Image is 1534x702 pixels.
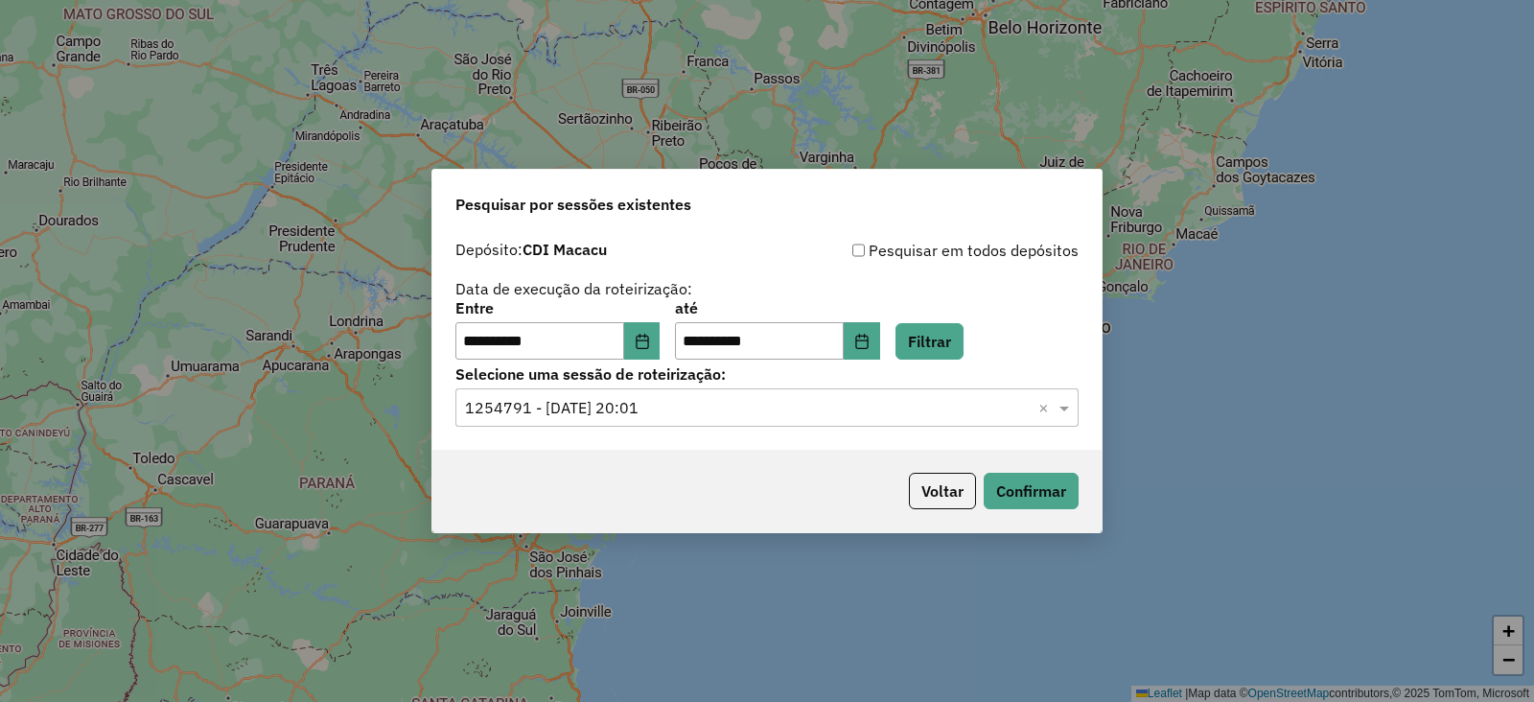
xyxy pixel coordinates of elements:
label: Selecione uma sessão de roteirização: [455,363,1079,386]
button: Confirmar [984,473,1079,509]
button: Choose Date [624,322,661,361]
button: Filtrar [895,323,964,360]
button: Voltar [909,473,976,509]
span: Pesquisar por sessões existentes [455,193,691,216]
label: Entre [455,296,660,319]
strong: CDI Macacu [523,240,607,259]
div: Pesquisar em todos depósitos [767,239,1079,262]
span: Clear all [1038,396,1055,419]
label: Data de execução da roteirização: [455,277,692,300]
label: Depósito: [455,238,607,261]
label: até [675,296,879,319]
button: Choose Date [844,322,880,361]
